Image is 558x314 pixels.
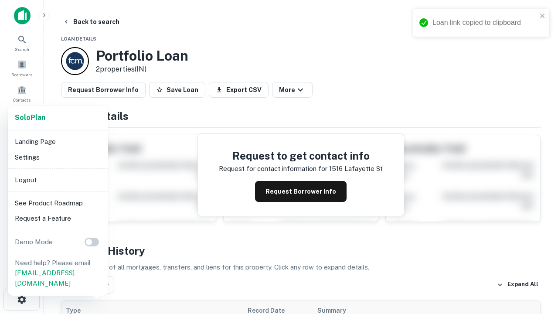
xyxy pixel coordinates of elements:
[11,195,105,211] li: See Product Roadmap
[15,269,75,287] a: [EMAIL_ADDRESS][DOMAIN_NAME]
[15,113,45,122] strong: Solo Plan
[11,211,105,226] li: Request a Feature
[11,134,105,150] li: Landing Page
[540,12,546,20] button: close
[15,113,45,123] a: SoloPlan
[11,172,105,188] li: Logout
[11,237,56,247] p: Demo Mode
[514,216,558,258] iframe: Chat Widget
[15,258,101,289] p: Need help? Please email
[432,17,537,28] div: Loan link copied to clipboard
[11,150,105,165] li: Settings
